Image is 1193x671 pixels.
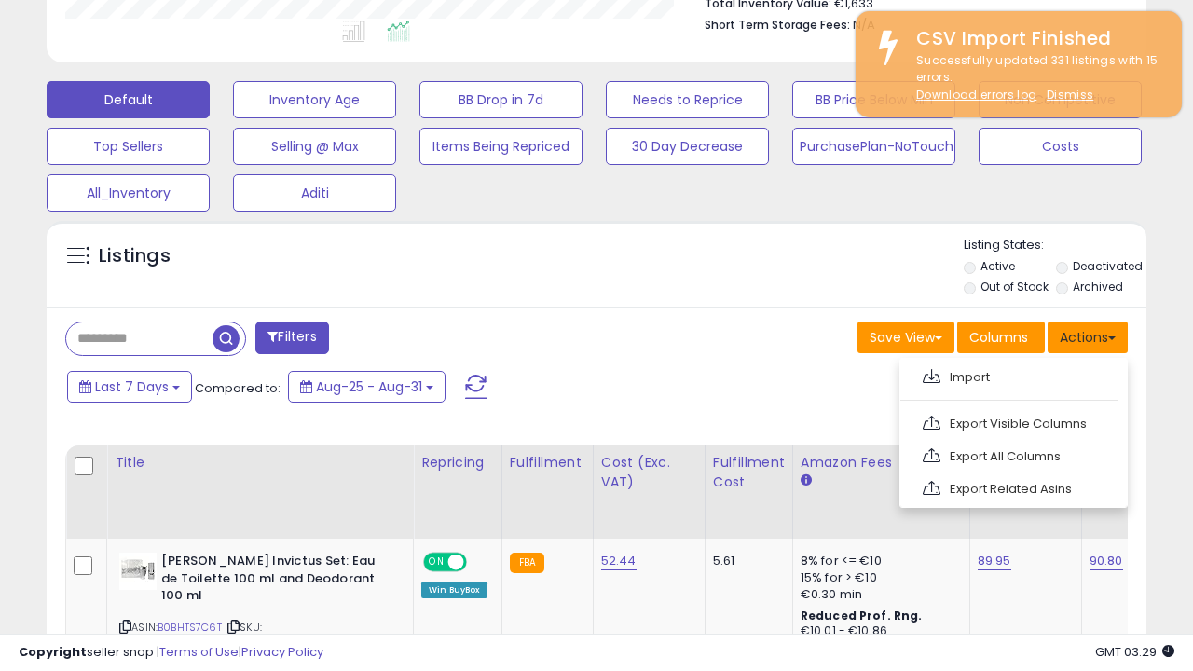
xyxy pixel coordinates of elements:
label: Active [980,258,1015,274]
strong: Copyright [19,643,87,661]
span: OFF [464,555,494,570]
label: Archived [1073,279,1123,294]
div: Fulfillment [510,453,585,472]
h5: Listings [99,243,171,269]
button: 30 Day Decrease [606,128,769,165]
small: Amazon Fees. [801,472,812,489]
div: Repricing [421,453,494,472]
button: Aditi [233,174,396,212]
a: Terms of Use [159,643,239,661]
p: Listing States: [964,237,1146,254]
button: Aug-25 - Aug-31 [288,371,446,403]
span: Last 7 Days [95,377,169,396]
button: Actions [1048,322,1128,353]
a: Privacy Policy [241,643,323,661]
b: [PERSON_NAME] Invictus Set: Eau de Toilette 100 ml and Deodorant 100 ml [161,553,388,609]
span: Aug-25 - Aug-31 [316,377,422,396]
span: Columns [969,328,1028,347]
div: Win BuyBox [421,582,487,598]
div: €0.30 min [801,586,955,603]
div: ASIN: [119,553,399,670]
button: Save View [857,322,954,353]
button: Selling @ Max [233,128,396,165]
button: BB Drop in 7d [419,81,583,118]
label: Out of Stock [980,279,1049,294]
b: Short Term Storage Fees: [705,17,850,33]
button: Top Sellers [47,128,210,165]
a: 89.95 [978,552,1011,570]
button: Columns [957,322,1045,353]
a: Export Visible Columns [910,409,1114,438]
label: Deactivated [1073,258,1143,274]
div: seller snap | | [19,644,323,662]
a: 52.44 [601,552,637,570]
a: Download errors log [916,87,1036,103]
b: Reduced Prof. Rng. [801,608,923,623]
span: N/A [853,16,875,34]
button: Default [47,81,210,118]
button: Needs to Reprice [606,81,769,118]
div: Fulfillment Cost [713,453,785,492]
div: Title [115,453,405,472]
a: 90.80 [1090,552,1123,570]
button: BB Price Below Min [792,81,955,118]
div: 8% for <= €10 [801,553,955,569]
a: Export Related Asins [910,474,1114,503]
u: Dismiss [1047,87,1093,103]
div: 5.61 [713,553,778,569]
span: ON [425,555,448,570]
a: Export All Columns [910,442,1114,471]
div: Amazon Fees [801,453,962,472]
button: Inventory Age [233,81,396,118]
button: Last 7 Days [67,371,192,403]
button: Costs [979,128,1142,165]
img: 41SHpQeEb7L._SL40_.jpg [119,553,157,590]
small: FBA [510,553,544,573]
button: PurchasePlan-NoTouch [792,128,955,165]
span: 2025-09-8 03:29 GMT [1095,643,1174,661]
button: Filters [255,322,328,354]
span: Compared to: [195,379,281,397]
div: CSV Import Finished [902,25,1168,52]
div: 15% for > €10 [801,569,955,586]
div: Cost (Exc. VAT) [601,453,697,492]
div: Successfully updated 331 listings with 15 errors. [902,52,1168,104]
button: Items Being Repriced [419,128,583,165]
button: All_Inventory [47,174,210,212]
a: Import [910,363,1114,391]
